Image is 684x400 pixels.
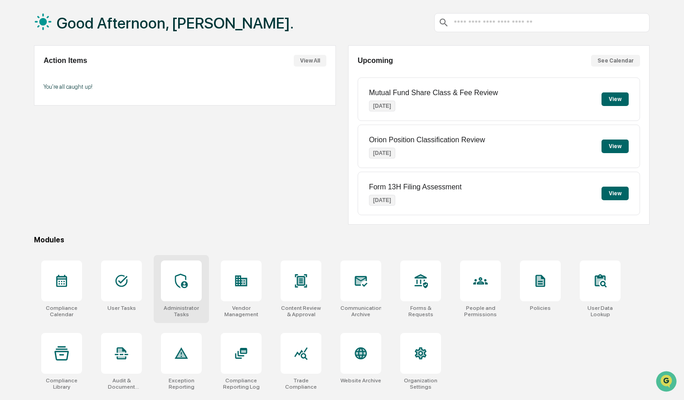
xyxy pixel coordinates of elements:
[340,305,381,318] div: Communications Archive
[400,305,441,318] div: Forms & Requests
[75,161,112,170] span: Attestations
[66,162,73,169] div: 🗄️
[41,78,125,86] div: We're available if you need us!
[281,305,321,318] div: Content Review & Approval
[101,377,142,390] div: Audit & Document Logs
[602,187,629,200] button: View
[28,123,73,130] span: [PERSON_NAME]
[9,162,16,169] div: 🖐️
[75,123,78,130] span: •
[281,377,321,390] div: Trade Compliance
[44,57,87,65] h2: Action Items
[41,69,149,78] div: Start new chat
[19,69,35,86] img: 8933085812038_c878075ebb4cc5468115_72.jpg
[141,99,165,110] button: See all
[18,161,58,170] span: Preclearance
[340,377,381,384] div: Website Archive
[369,89,498,97] p: Mutual Fund Share Class & Fee Review
[161,377,202,390] div: Exception Reporting
[294,55,326,67] button: View All
[34,236,650,244] div: Modules
[161,305,202,318] div: Administrator Tasks
[90,200,110,207] span: Pylon
[154,72,165,83] button: Start new chat
[530,305,551,311] div: Policies
[9,19,165,34] p: How can we help?
[107,305,136,311] div: User Tasks
[5,174,61,191] a: 🔎Data Lookup
[591,55,640,67] button: See Calendar
[57,14,294,32] h1: Good Afternoon, [PERSON_NAME].
[460,305,501,318] div: People and Permissions
[41,305,82,318] div: Compliance Calendar
[62,157,116,173] a: 🗄️Attestations
[580,305,621,318] div: User Data Lookup
[41,377,82,390] div: Compliance Library
[18,178,57,187] span: Data Lookup
[369,101,395,111] p: [DATE]
[369,148,395,159] p: [DATE]
[221,305,262,318] div: Vendor Management
[9,101,61,108] div: Past conversations
[369,195,395,206] p: [DATE]
[602,140,629,153] button: View
[44,83,326,90] p: You're all caught up!
[80,123,99,130] span: [DATE]
[602,92,629,106] button: View
[358,57,393,65] h2: Upcoming
[369,136,485,144] p: Orion Position Classification Review
[64,200,110,207] a: Powered byPylon
[655,370,679,395] iframe: Open customer support
[369,183,462,191] p: Form 13H Filing Assessment
[9,115,24,129] img: Mary Jo Willmore
[400,377,441,390] div: Organization Settings
[5,157,62,173] a: 🖐️Preclearance
[24,41,150,51] input: Clear
[221,377,262,390] div: Compliance Reporting Log
[9,69,25,86] img: 1746055101610-c473b297-6a78-478c-a979-82029cc54cd1
[9,179,16,186] div: 🔎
